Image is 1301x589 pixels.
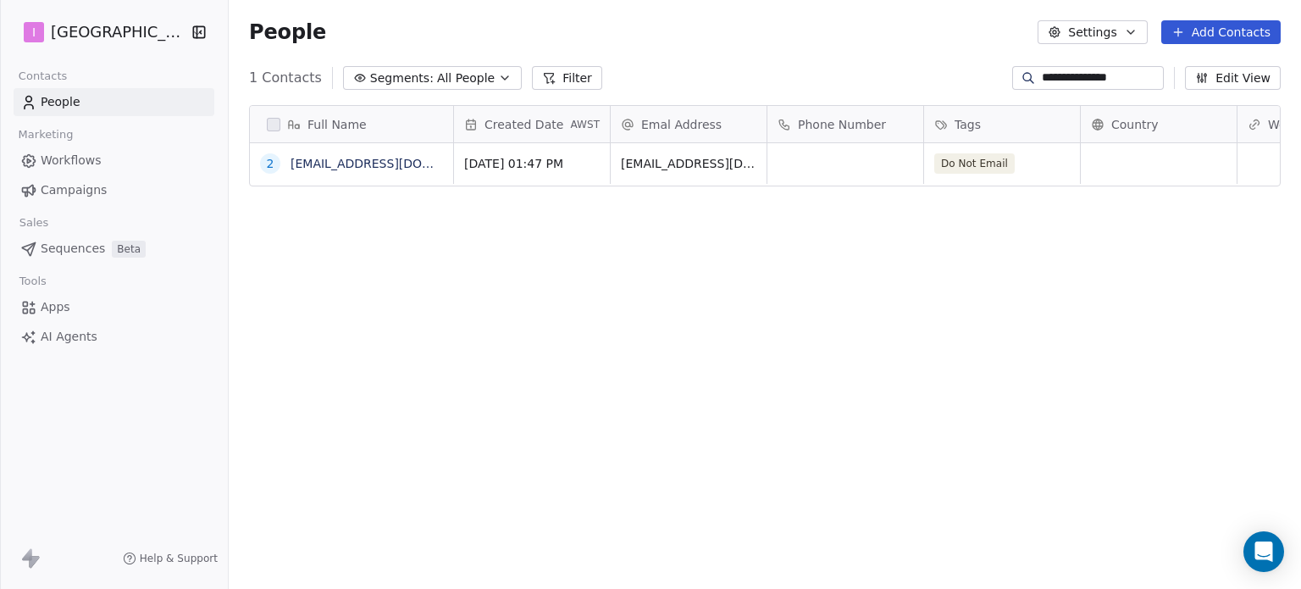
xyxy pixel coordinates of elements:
a: Workflows [14,147,214,175]
span: People [41,93,80,111]
span: Full Name [307,116,367,133]
a: People [14,88,214,116]
span: AI Agents [41,328,97,346]
span: Campaigns [41,181,107,199]
button: Edit View [1185,66,1281,90]
button: Filter [532,66,602,90]
div: Full Name [250,106,453,142]
span: Apps [41,298,70,316]
div: Open Intercom Messenger [1243,531,1284,572]
span: All People [437,69,495,87]
span: Contacts [11,64,75,89]
span: Do Not Email [934,153,1015,174]
span: Beta [112,241,146,258]
button: Settings [1038,20,1147,44]
span: Phone Number [798,116,886,133]
span: Tags [955,116,981,133]
span: Sales [12,210,56,236]
span: Workflows [41,152,102,169]
span: Help & Support [140,552,218,565]
span: AWST [571,118,601,131]
span: Created Date [484,116,563,133]
span: People [249,19,326,45]
span: Country [1111,116,1159,133]
span: 1 Contacts [249,68,322,88]
a: AI Agents [14,323,214,351]
a: Campaigns [14,176,214,204]
div: Created DateAWST [454,106,610,142]
div: Tags [924,106,1080,142]
a: SequencesBeta [14,235,214,263]
div: Phone Number [767,106,923,142]
div: grid [250,143,454,584]
a: [EMAIL_ADDRESS][DOMAIN_NAME] [291,157,498,170]
span: Sequences [41,240,105,258]
span: Emal Address [641,116,722,133]
span: Tools [12,269,53,294]
span: [GEOGRAPHIC_DATA] [51,21,187,43]
div: Emal Address [611,106,767,142]
span: Marketing [11,122,80,147]
span: I [32,24,36,41]
div: Country [1081,106,1237,142]
div: 2 [267,155,274,173]
button: Add Contacts [1161,20,1281,44]
span: [DATE] 01:47 PM [464,155,600,172]
a: Apps [14,293,214,321]
span: Segments: [370,69,434,87]
a: Help & Support [123,552,218,565]
button: I[GEOGRAPHIC_DATA] [20,18,180,47]
span: [EMAIL_ADDRESS][DOMAIN_NAME] [621,155,756,172]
